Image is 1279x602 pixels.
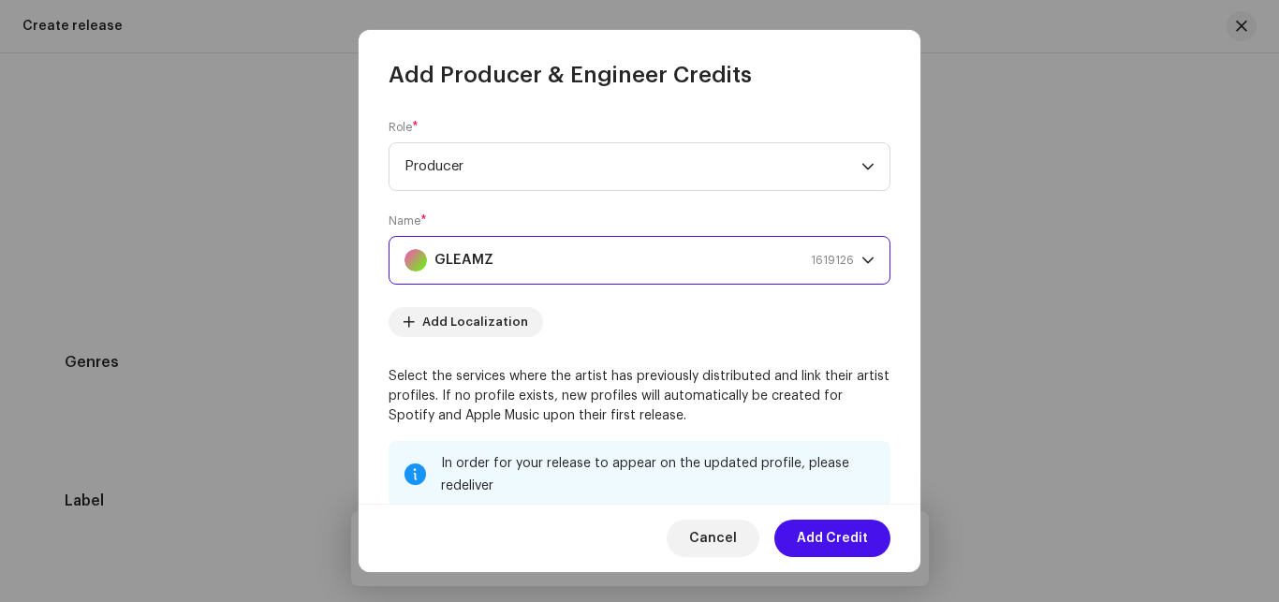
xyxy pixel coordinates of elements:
[404,143,861,190] span: Producer
[404,237,861,284] span: GLEAMZ
[434,237,493,284] strong: GLEAMZ
[797,520,868,557] span: Add Credit
[774,520,890,557] button: Add Credit
[811,237,854,284] span: 1619126
[389,213,427,228] label: Name
[389,120,419,135] label: Role
[861,143,875,190] div: dropdown trigger
[389,307,543,337] button: Add Localization
[422,303,528,341] span: Add Localization
[667,520,759,557] button: Cancel
[861,237,875,284] div: dropdown trigger
[441,452,875,497] div: In order for your release to appear on the updated profile, please redeliver
[389,60,752,90] span: Add Producer & Engineer Credits
[389,367,890,426] p: Select the services where the artist has previously distributed and link their artist profiles. I...
[689,520,737,557] span: Cancel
